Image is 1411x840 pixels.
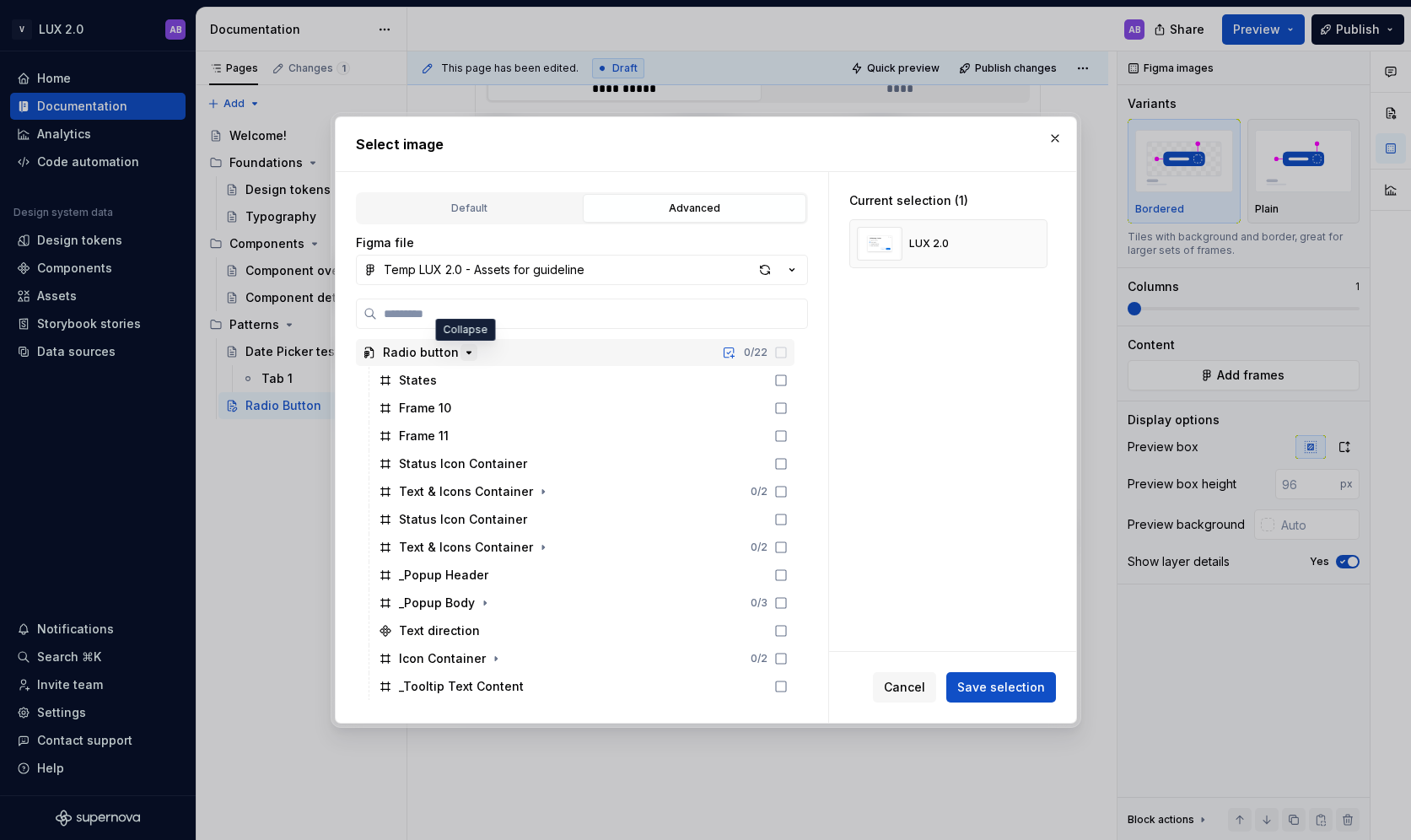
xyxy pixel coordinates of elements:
[751,596,767,610] div: 0 / 3
[589,200,800,217] div: Advanced
[383,344,459,361] div: Radio button
[399,678,524,695] div: _Tooltip Text Content
[364,200,575,217] div: Default
[744,346,767,359] div: 0 / 22
[399,372,437,389] div: States
[399,511,527,528] div: Status Icon Container
[356,234,414,251] label: Figma file
[751,485,767,498] div: 0 / 2
[399,455,527,472] div: Status Icon Container
[849,192,1047,209] div: Current selection (1)
[356,255,808,285] button: Temp LUX 2.0 - Assets for guideline
[751,541,767,554] div: 0 / 2
[384,261,584,278] div: Temp LUX 2.0 - Assets for guideline
[436,319,496,341] div: Collapse
[884,679,925,696] span: Cancel
[399,539,533,556] div: Text & Icons Container
[751,652,767,665] div: 0 / 2
[957,679,1045,696] span: Save selection
[399,650,486,667] div: Icon Container
[399,567,488,584] div: _Popup Header
[399,483,533,500] div: Text & Icons Container
[399,400,451,417] div: Frame 10
[399,428,449,444] div: Frame 11
[356,134,1056,154] h2: Select image
[399,595,475,611] div: _Popup Body
[946,672,1056,703] button: Save selection
[909,237,949,250] div: LUX 2.0
[873,672,936,703] button: Cancel
[399,622,480,639] div: Text direction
